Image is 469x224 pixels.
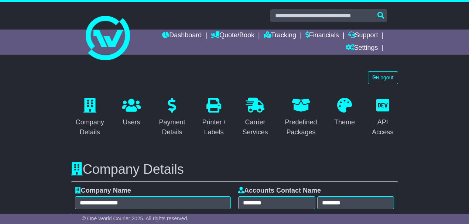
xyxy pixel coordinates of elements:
a: Users [117,95,146,130]
a: Dashboard [162,30,202,42]
a: Logout [368,71,398,84]
span: © One World Courier 2025. All rights reserved. [82,216,189,221]
a: Carrier Services [238,95,273,140]
a: Theme [329,95,360,130]
a: Company Details [71,95,109,140]
div: Predefined Packages [285,117,317,137]
a: Quote/Book [211,30,254,42]
label: Company Name [75,187,131,195]
div: Printer / Labels [202,117,225,137]
a: Printer / Labels [197,95,230,140]
a: Tracking [264,30,296,42]
div: Payment Details [159,117,185,137]
a: Settings [346,42,378,55]
a: Payment Details [154,95,190,140]
h3: Company Details [71,162,398,177]
label: Accounts Contact Name [238,187,321,195]
div: API Access [372,117,393,137]
div: Company Details [76,117,104,137]
div: Theme [334,117,355,127]
div: Carrier Services [243,117,268,137]
a: Support [348,30,378,42]
a: API Access [367,95,398,140]
div: Users [122,117,141,127]
a: Predefined Packages [280,95,322,140]
a: Financials [305,30,339,42]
